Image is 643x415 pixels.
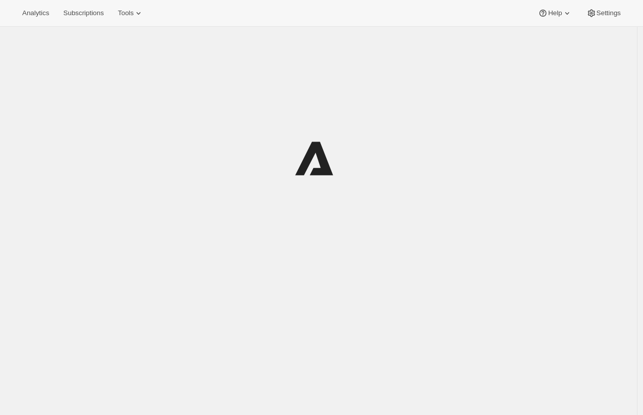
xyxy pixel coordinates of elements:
button: Tools [112,6,150,20]
span: Subscriptions [63,9,104,17]
span: Analytics [22,9,49,17]
span: Tools [118,9,133,17]
button: Analytics [16,6,55,20]
span: Help [548,9,562,17]
button: Help [532,6,578,20]
button: Settings [580,6,627,20]
button: Subscriptions [57,6,110,20]
span: Settings [596,9,621,17]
